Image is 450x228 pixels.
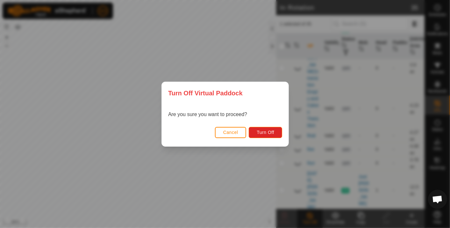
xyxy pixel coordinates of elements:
span: Cancel [223,130,238,135]
p: Are you sure you want to proceed? [168,111,247,118]
span: Turn Off Virtual Paddock [168,88,243,98]
div: Open chat [428,190,447,209]
button: Cancel [215,127,246,138]
span: Turn Off [257,130,274,135]
button: Turn Off [249,127,282,138]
